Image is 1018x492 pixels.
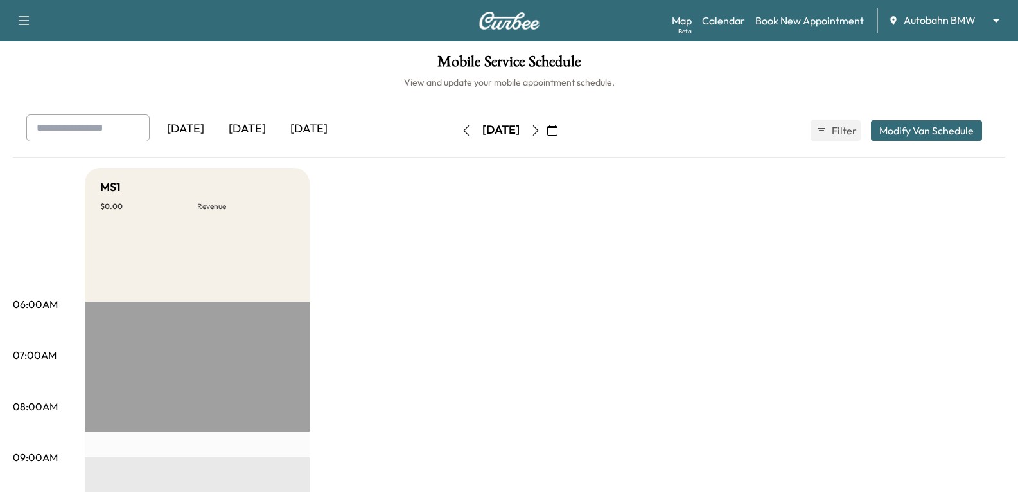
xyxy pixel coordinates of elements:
[811,120,861,141] button: Filter
[13,450,58,465] p: 09:00AM
[755,13,864,28] a: Book New Appointment
[482,122,520,138] div: [DATE]
[13,399,58,414] p: 08:00AM
[702,13,745,28] a: Calendar
[13,347,57,363] p: 07:00AM
[13,54,1005,76] h1: Mobile Service Schedule
[678,26,692,36] div: Beta
[871,120,982,141] button: Modify Van Schedule
[904,13,976,28] span: Autobahn BMW
[13,76,1005,89] h6: View and update your mobile appointment schedule.
[216,114,278,144] div: [DATE]
[478,12,540,30] img: Curbee Logo
[832,123,855,138] span: Filter
[155,114,216,144] div: [DATE]
[100,178,121,196] h5: MS1
[13,296,58,312] p: 06:00AM
[100,201,197,212] p: $ 0.00
[672,13,692,28] a: MapBeta
[278,114,340,144] div: [DATE]
[197,201,294,212] p: Revenue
